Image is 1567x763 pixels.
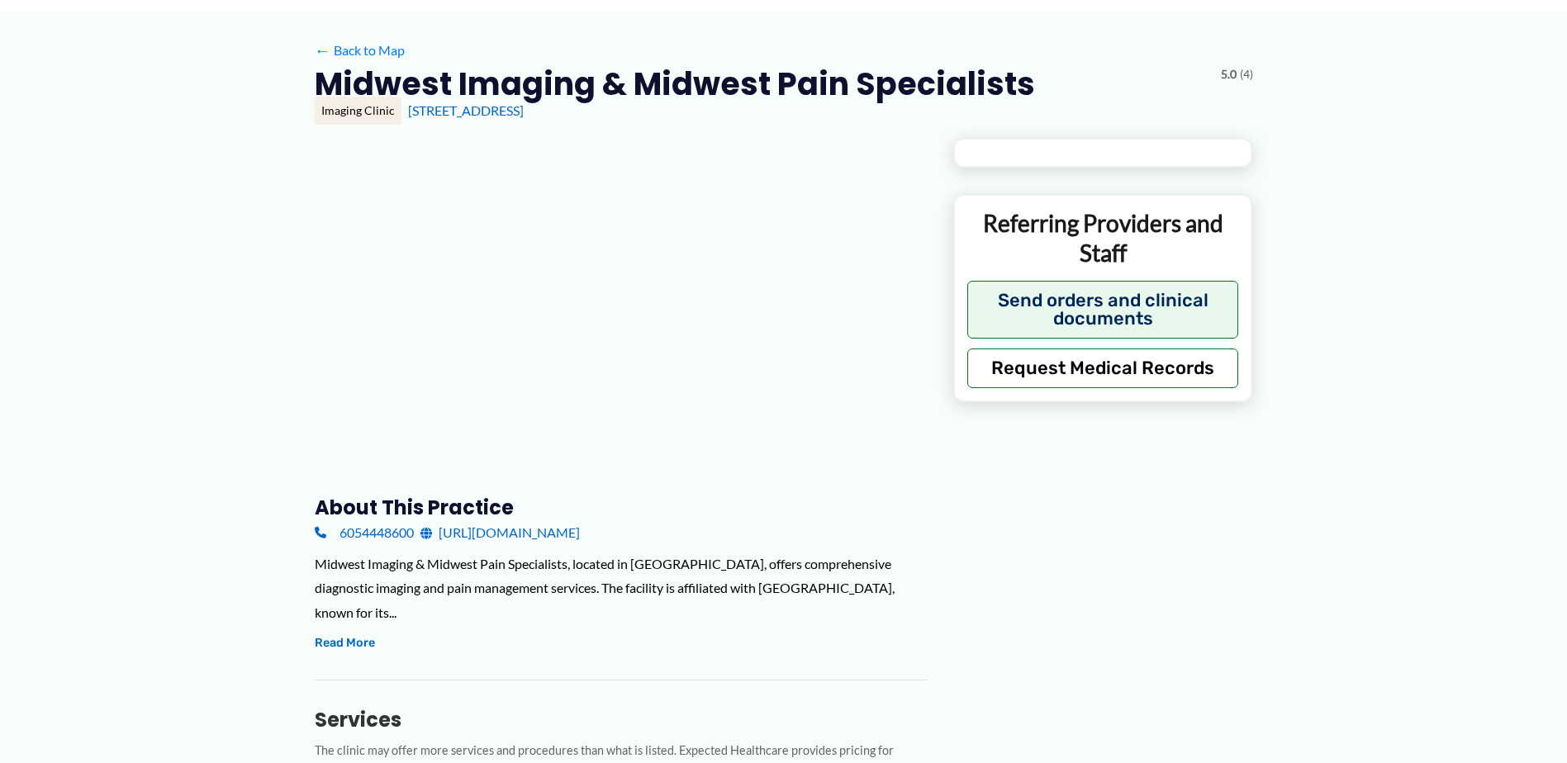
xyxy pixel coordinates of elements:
[967,281,1239,339] button: Send orders and clinical documents
[408,102,524,118] a: [STREET_ADDRESS]
[1240,64,1253,85] span: (4)
[967,348,1239,388] button: Request Medical Records
[1221,64,1237,85] span: 5.0
[315,495,927,520] h3: About this practice
[315,97,401,125] div: Imaging Clinic
[967,208,1239,268] p: Referring Providers and Staff
[315,520,414,545] a: 6054448600
[315,633,375,653] button: Read More
[315,552,927,625] div: Midwest Imaging & Midwest Pain Specialists, located in [GEOGRAPHIC_DATA], offers comprehensive di...
[315,64,1035,104] h2: Midwest Imaging & Midwest Pain Specialists
[420,520,580,545] a: [URL][DOMAIN_NAME]
[315,38,405,63] a: ←Back to Map
[315,707,927,732] h3: Services
[315,42,330,58] span: ←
